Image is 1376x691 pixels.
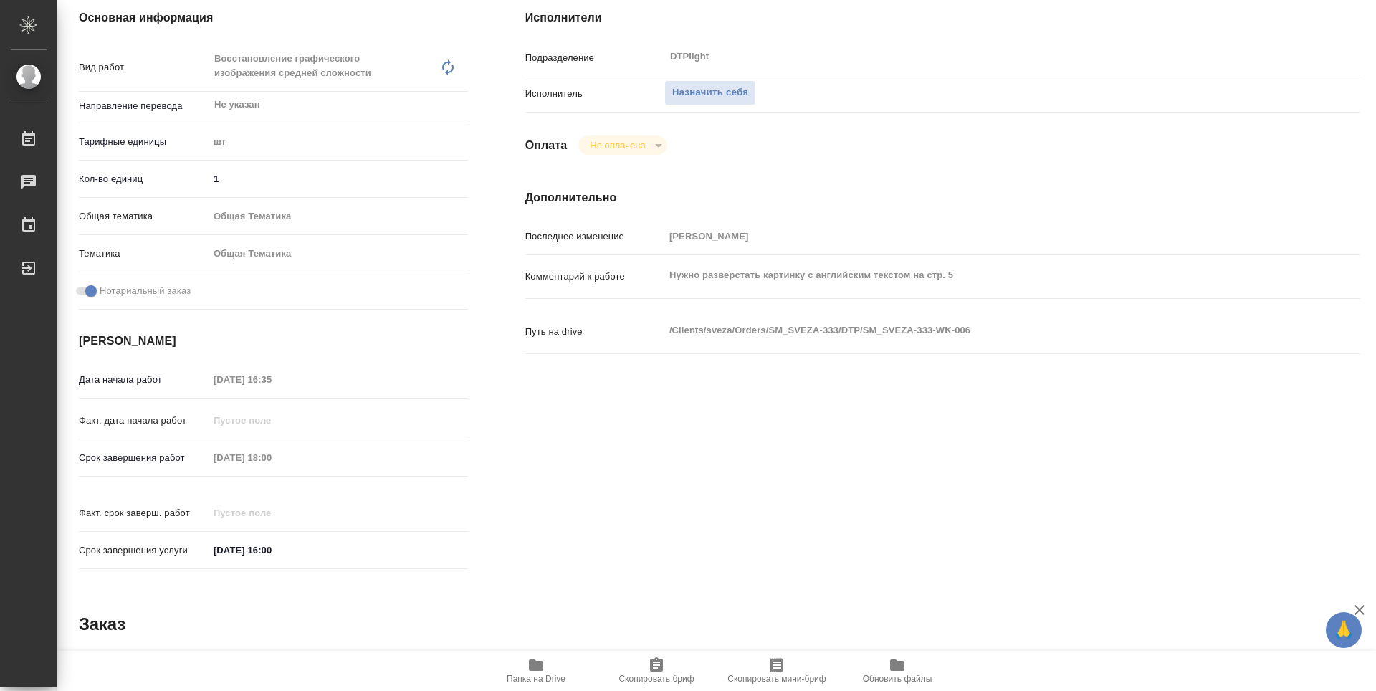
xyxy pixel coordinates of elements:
button: Обновить файлы [837,651,957,691]
p: Дата начала работ [79,373,209,387]
h4: Исполнители [525,9,1360,27]
p: Направление перевода [79,99,209,113]
h4: Дополнительно [525,189,1360,206]
button: Назначить себя [664,80,756,105]
h4: Основная информация [79,9,468,27]
span: Скопировать мини-бриф [727,674,826,684]
p: Срок завершения работ [79,451,209,465]
p: Комментарий к работе [525,270,664,284]
span: 🙏 [1332,615,1356,645]
button: Скопировать мини-бриф [717,651,837,691]
p: Вид работ [79,60,209,75]
input: Пустое поле [209,410,334,431]
h4: [PERSON_NAME] [79,333,468,350]
input: ✎ Введи что-нибудь [209,540,334,561]
button: 🙏 [1326,612,1362,648]
span: Нотариальный заказ [100,284,191,298]
p: Подразделение [525,51,664,65]
button: Не оплачена [586,139,649,151]
button: Папка на Drive [476,651,596,691]
p: Тарифные единицы [79,135,209,149]
span: Скопировать бриф [618,674,694,684]
span: Папка на Drive [507,674,565,684]
p: Срок завершения услуги [79,543,209,558]
p: Последнее изменение [525,229,664,244]
p: Тематика [79,247,209,261]
p: Факт. срок заверш. работ [79,506,209,520]
p: Кол-во единиц [79,172,209,186]
textarea: Нужно разверстать картинку с английским текстом на стр. 5 [664,263,1291,287]
button: Скопировать бриф [596,651,717,691]
input: Пустое поле [209,369,334,390]
div: Не оплачена [578,135,666,155]
div: шт [209,130,468,154]
input: Пустое поле [664,226,1291,247]
textarea: /Clients/sveza/Orders/SM_SVEZA-333/DTP/SM_SVEZA-333-WK-006 [664,318,1291,343]
input: ✎ Введи что-нибудь [209,168,468,189]
div: Общая Тематика [209,204,468,229]
h2: Заказ [79,613,125,636]
h4: Оплата [525,137,568,154]
span: Обновить файлы [863,674,932,684]
p: Путь на drive [525,325,664,339]
input: Пустое поле [209,502,334,523]
p: Общая тематика [79,209,209,224]
input: Пустое поле [209,447,334,468]
span: Назначить себя [672,85,748,101]
p: Факт. дата начала работ [79,414,209,428]
div: Общая Тематика [209,242,468,266]
p: Исполнитель [525,87,664,101]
